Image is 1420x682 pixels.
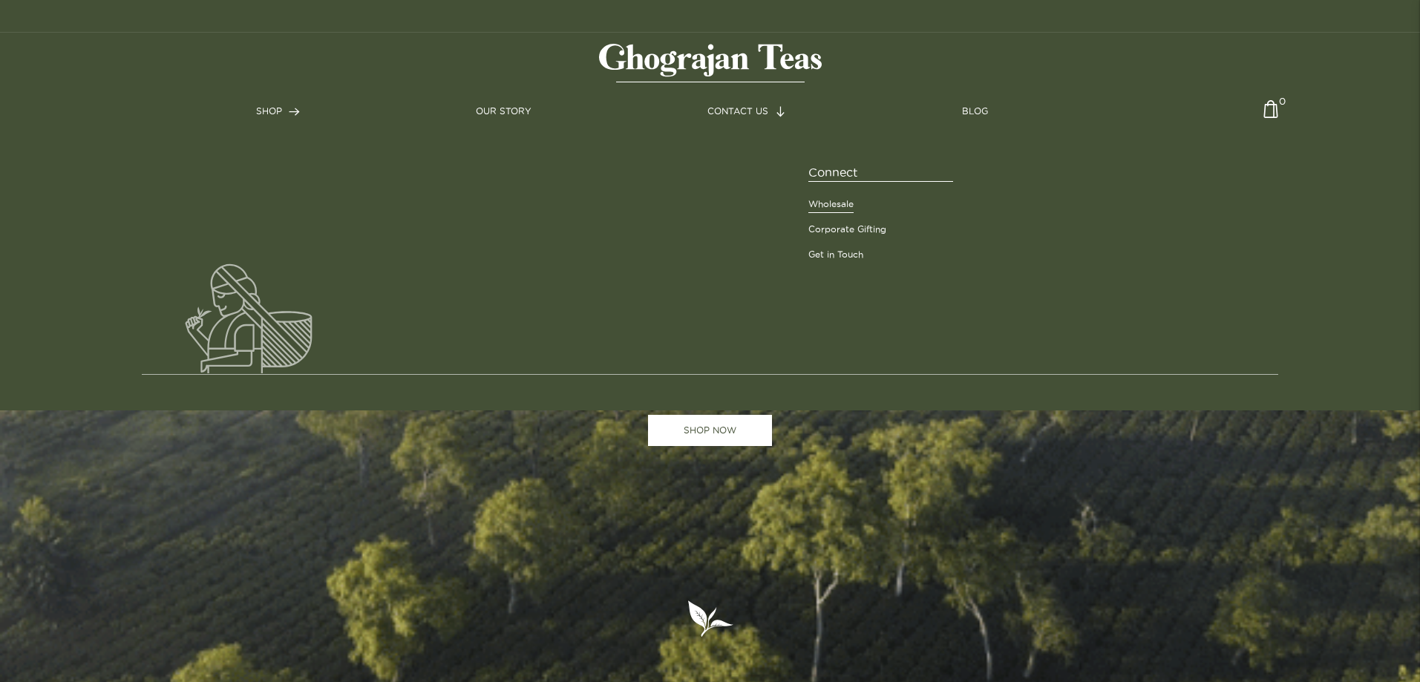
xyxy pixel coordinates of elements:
[289,108,300,116] img: forward-arrow.svg
[256,106,282,116] span: SHOP
[687,600,734,637] img: logo-leaf.svg
[1263,100,1278,129] img: cart-icon-matt.svg
[808,223,886,236] a: Corporate Gifting
[707,106,768,116] span: CONTACT US
[1263,100,1278,129] a: 0
[648,415,772,446] a: SHOP NOW
[256,105,300,118] a: SHOP
[808,197,854,211] a: Wholesale
[962,105,988,118] a: BLOG
[599,44,822,82] img: logo-matt.svg
[476,105,531,118] a: OUR STORY
[808,248,863,261] a: Get in Touch
[707,105,786,118] a: CONTACT US
[808,163,952,182] span: Connect
[776,106,785,117] img: forward-arrow.svg
[1279,94,1286,101] span: 0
